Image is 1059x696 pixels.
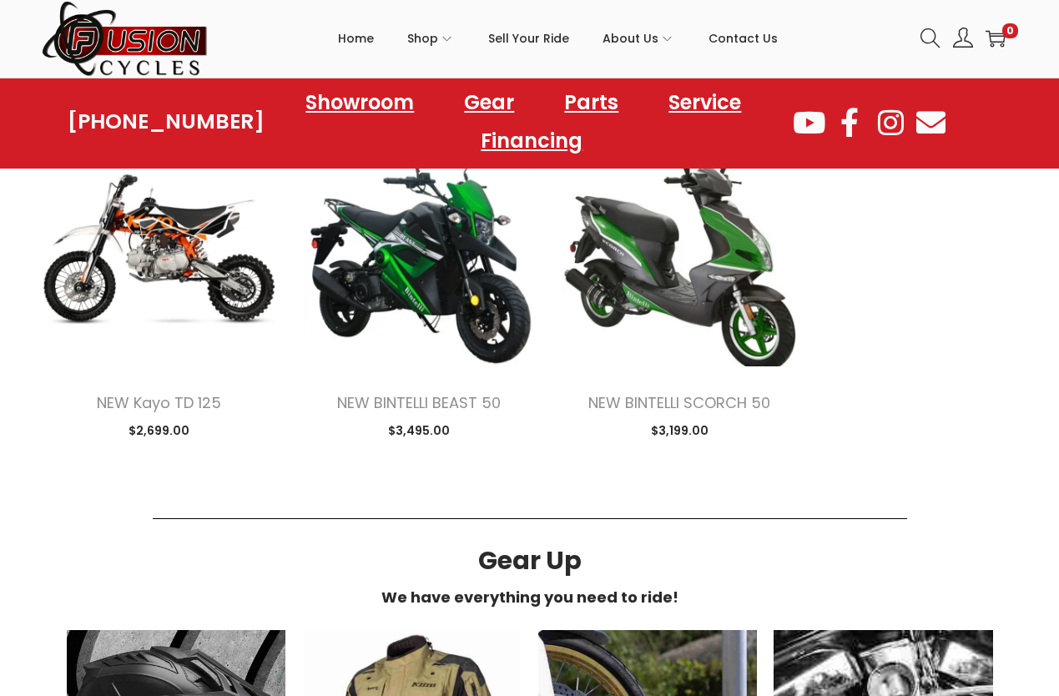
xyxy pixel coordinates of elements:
span: About Us [603,18,658,59]
span: $ [129,422,136,439]
a: NEW Kayo TD 125 [97,392,221,413]
span: $ [388,422,396,439]
a: Contact Us [709,1,778,76]
span: 3,199.00 [651,422,709,439]
span: Contact Us [709,18,778,59]
nav: Menu [265,83,791,160]
a: [PHONE_NUMBER] [68,110,265,134]
h6: We have everything you need to ride! [58,590,1001,605]
span: 3,495.00 [388,422,450,439]
nav: Primary navigation [209,1,908,76]
img: Product image [42,131,277,366]
span: Shop [407,18,438,59]
a: NEW BINTELLI SCORCH 50 [588,392,770,413]
a: Parts [547,83,635,122]
a: Financing [464,122,599,160]
a: 0 [986,28,1006,48]
span: Home [338,18,374,59]
h3: Gear Up [58,548,1001,573]
a: Home [338,1,374,76]
a: Shop [407,1,455,76]
a: Service [652,83,758,122]
a: Gear [447,83,531,122]
span: 2,699.00 [129,422,189,439]
span: $ [651,422,658,439]
a: Showroom [289,83,431,122]
a: NEW BINTELLI BEAST 50 [337,392,501,413]
a: About Us [603,1,675,76]
a: Sell Your Ride [488,1,569,76]
span: Sell Your Ride [488,18,569,59]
